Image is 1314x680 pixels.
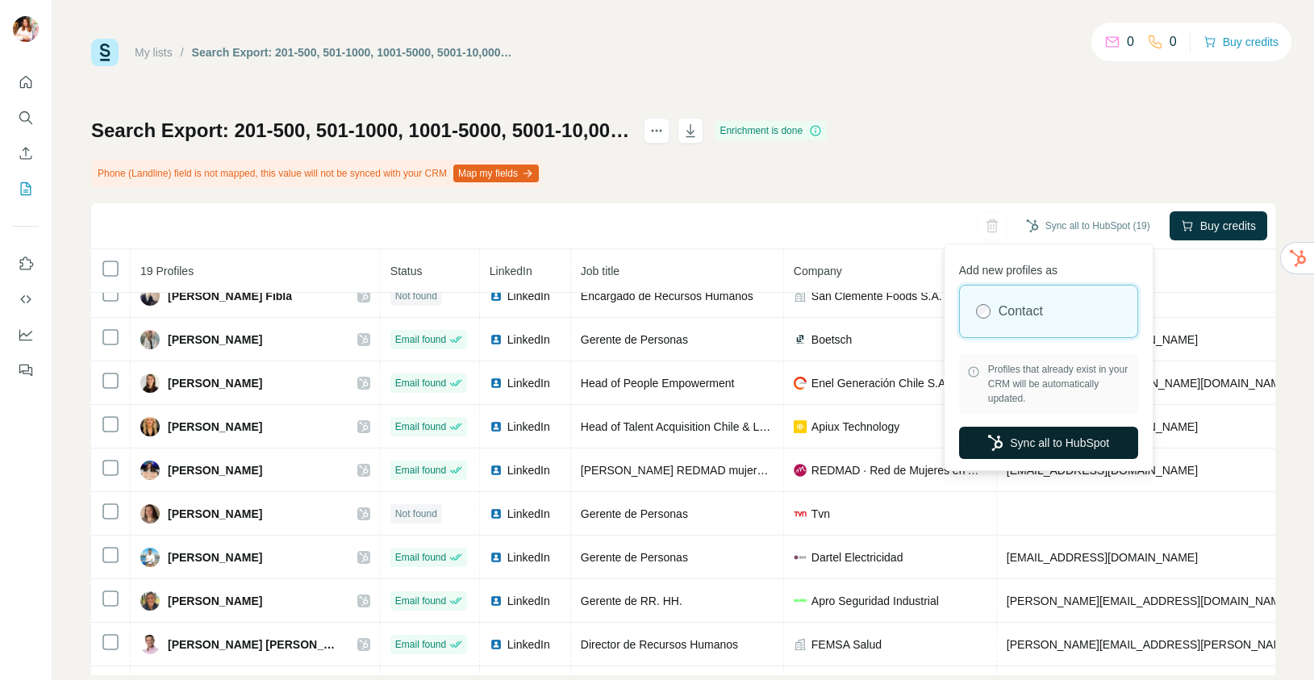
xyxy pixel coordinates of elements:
[1015,214,1162,238] button: Sync all to HubSpot (19)
[91,118,629,144] h1: Search Export: 201-500, 501-1000, 1001-5000, 5001-10,000, [PERSON_NAME][GEOGRAPHIC_DATA], [GEOGRA...
[1007,464,1198,477] span: [EMAIL_ADDRESS][DOMAIN_NAME]
[999,302,1043,321] label: Contact
[395,289,437,303] span: Not found
[507,506,550,522] span: LinkedIn
[140,461,160,480] img: Avatar
[581,551,688,564] span: Gerente de Personas
[959,427,1138,459] button: Sync all to HubSpot
[794,420,807,433] img: company-logo
[794,507,807,520] img: company-logo
[811,462,987,478] span: REDMAD · Red de Mujeres en Alta Dirección
[490,638,503,651] img: LinkedIn logo
[1007,594,1291,607] span: [PERSON_NAME][EMAIL_ADDRESS][DOMAIN_NAME]
[507,332,550,348] span: LinkedIn
[794,599,807,602] img: company-logo
[140,548,160,567] img: Avatar
[395,507,437,521] span: Not found
[811,332,853,348] span: Boetsch
[715,121,827,140] div: Enrichment is done
[168,375,262,391] span: [PERSON_NAME]
[507,549,550,565] span: LinkedIn
[13,320,39,349] button: Dashboard
[490,377,503,390] img: LinkedIn logo
[507,593,550,609] span: LinkedIn
[581,420,785,433] span: Head of Talent Acquisition Chile & Latam
[395,463,446,478] span: Email found
[390,265,423,277] span: Status
[91,39,119,66] img: Surfe Logo
[168,549,262,565] span: [PERSON_NAME]
[168,462,262,478] span: [PERSON_NAME]
[811,419,899,435] span: Apiux Technology
[811,375,949,391] span: Enel Generación Chile S.A.
[168,288,292,304] span: [PERSON_NAME] Fibla
[794,464,807,477] img: company-logo
[794,333,807,346] img: company-logo
[140,591,160,611] img: Avatar
[140,265,194,277] span: 19 Profiles
[140,373,160,393] img: Avatar
[395,332,446,347] span: Email found
[490,551,503,564] img: LinkedIn logo
[581,507,688,520] span: Gerente de Personas
[507,288,550,304] span: LinkedIn
[1170,211,1267,240] button: Buy credits
[507,636,550,653] span: LinkedIn
[13,103,39,132] button: Search
[490,290,503,302] img: LinkedIn logo
[811,549,903,565] span: Dartel Electricidad
[395,419,446,434] span: Email found
[1200,218,1256,234] span: Buy credits
[13,285,39,314] button: Use Surfe API
[140,330,160,349] img: Avatar
[13,174,39,203] button: My lists
[581,638,738,651] span: Director de Recursos Humanos
[140,635,160,654] img: Avatar
[794,377,807,390] img: company-logo
[1127,32,1134,52] p: 0
[811,288,942,304] span: San Clemente Foods S.A.
[581,333,688,346] span: Gerente de Personas
[395,637,446,652] span: Email found
[140,286,160,306] img: Avatar
[13,139,39,168] button: Enrich CSV
[581,464,854,477] span: [PERSON_NAME] REDMAD mujeres en alta direccion
[490,594,503,607] img: LinkedIn logo
[91,160,542,187] div: Phone (Landline) field is not mapped, this value will not be synced with your CRM
[1203,31,1279,53] button: Buy credits
[168,593,262,609] span: [PERSON_NAME]
[644,118,670,144] button: actions
[13,249,39,278] button: Use Surfe on LinkedIn
[490,420,503,433] img: LinkedIn logo
[490,507,503,520] img: LinkedIn logo
[1007,551,1198,564] span: [EMAIL_ADDRESS][DOMAIN_NAME]
[453,165,539,182] button: Map my fields
[13,356,39,385] button: Feedback
[581,594,682,607] span: Gerente de RR. HH.
[168,332,262,348] span: [PERSON_NAME]
[140,504,160,524] img: Avatar
[1170,32,1177,52] p: 0
[811,506,830,522] span: Tvn
[140,417,160,436] img: Avatar
[507,462,550,478] span: LinkedIn
[811,636,882,653] span: FEMSA Salud
[490,464,503,477] img: LinkedIn logo
[959,256,1138,278] p: Add new profiles as
[181,44,184,60] li: /
[395,550,446,565] span: Email found
[192,44,512,60] div: Search Export: 201-500, 501-1000, 1001-5000, 5001-10,000, [PERSON_NAME][GEOGRAPHIC_DATA], [GEOGRA...
[581,265,619,277] span: Job title
[988,362,1130,406] span: Profiles that already exist in your CRM will be automatically updated.
[395,594,446,608] span: Email found
[794,551,807,564] img: company-logo
[490,265,532,277] span: LinkedIn
[507,419,550,435] span: LinkedIn
[168,419,262,435] span: [PERSON_NAME]
[395,376,446,390] span: Email found
[581,290,753,302] span: Encargado de Recursos Humanos
[507,375,550,391] span: LinkedIn
[794,265,842,277] span: Company
[581,377,735,390] span: Head of People Empowerment
[13,68,39,97] button: Quick start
